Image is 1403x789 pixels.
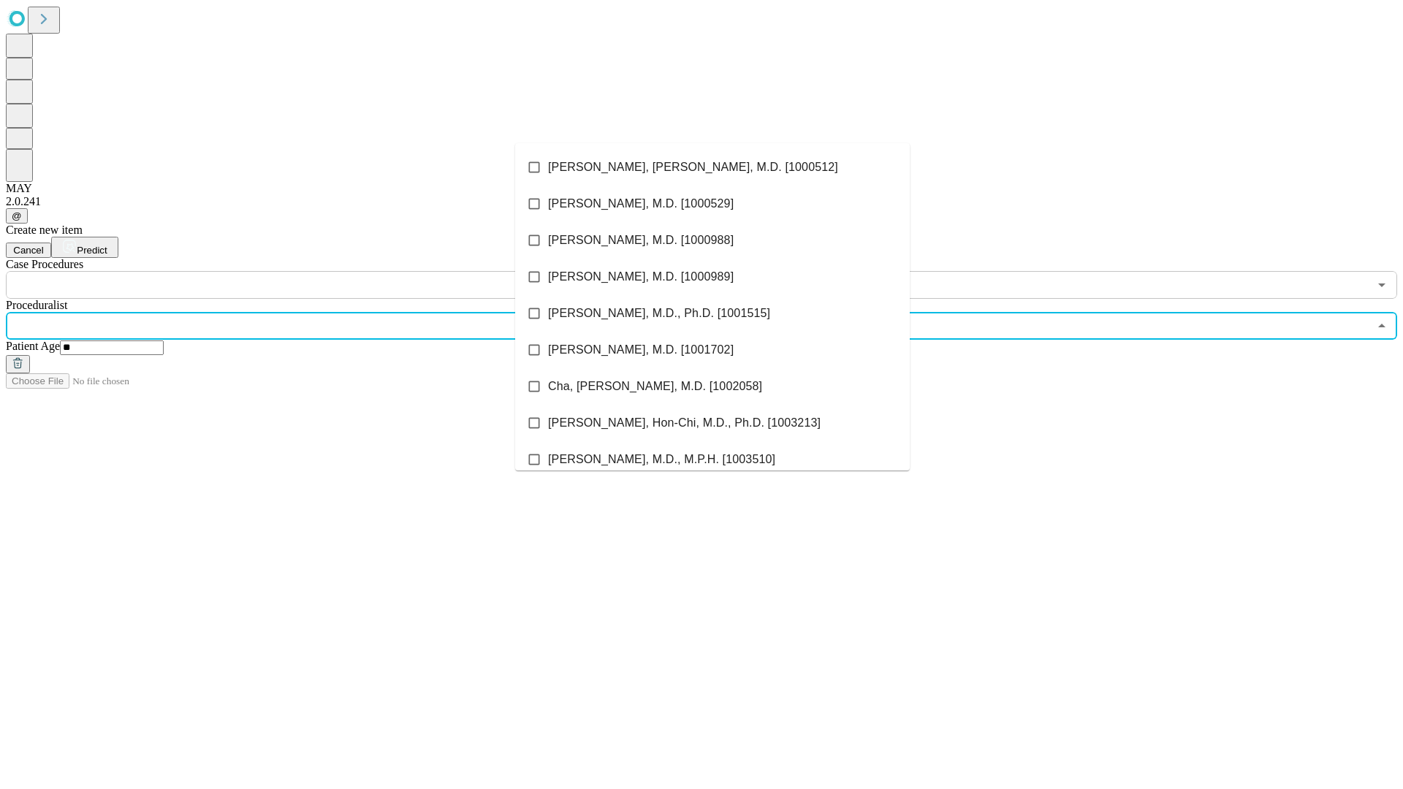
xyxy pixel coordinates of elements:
[6,182,1397,195] div: MAY
[77,245,107,256] span: Predict
[6,299,67,311] span: Proceduralist
[6,340,60,352] span: Patient Age
[6,195,1397,208] div: 2.0.241
[548,195,734,213] span: [PERSON_NAME], M.D. [1000529]
[548,341,734,359] span: [PERSON_NAME], M.D. [1001702]
[51,237,118,258] button: Predict
[12,210,22,221] span: @
[13,245,44,256] span: Cancel
[548,268,734,286] span: [PERSON_NAME], M.D. [1000989]
[548,305,770,322] span: [PERSON_NAME], M.D., Ph.D. [1001515]
[6,243,51,258] button: Cancel
[6,208,28,224] button: @
[548,232,734,249] span: [PERSON_NAME], M.D. [1000988]
[548,378,762,395] span: Cha, [PERSON_NAME], M.D. [1002058]
[548,414,821,432] span: [PERSON_NAME], Hon-Chi, M.D., Ph.D. [1003213]
[6,224,83,236] span: Create new item
[548,451,775,468] span: [PERSON_NAME], M.D., M.P.H. [1003510]
[1372,316,1392,336] button: Close
[6,258,83,270] span: Scheduled Procedure
[1372,275,1392,295] button: Open
[548,159,838,176] span: [PERSON_NAME], [PERSON_NAME], M.D. [1000512]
